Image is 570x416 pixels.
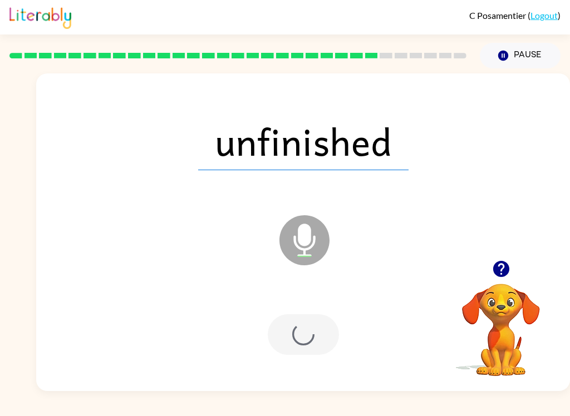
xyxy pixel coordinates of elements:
a: Logout [530,10,558,21]
span: C Posamentier [469,10,528,21]
button: Pause [480,43,561,68]
img: Literably [9,4,71,29]
span: unfinished [198,112,409,170]
div: ( ) [469,10,561,21]
video: Your browser must support playing .mp4 files to use Literably. Please try using another browser. [445,266,557,378]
